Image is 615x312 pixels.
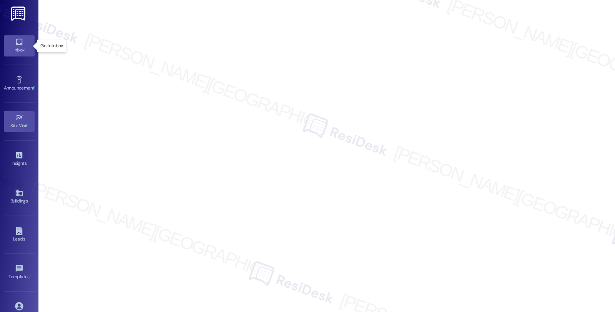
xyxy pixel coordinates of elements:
span: • [28,122,29,127]
a: Site Visit • [4,111,35,132]
a: Insights • [4,149,35,169]
a: Templates • [4,262,35,283]
a: Buildings [4,186,35,207]
a: Inbox [4,35,35,56]
span: • [27,159,28,165]
img: ResiDesk Logo [11,7,27,21]
a: Leads [4,224,35,245]
span: • [34,84,35,90]
span: • [30,273,31,278]
p: Go to Inbox [40,43,63,49]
